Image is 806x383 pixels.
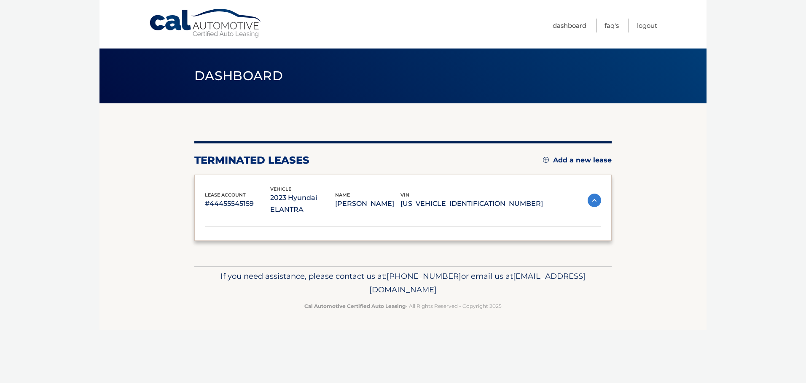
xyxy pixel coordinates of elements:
span: lease account [205,192,246,198]
h2: terminated leases [194,154,309,167]
strong: Cal Automotive Certified Auto Leasing [304,303,406,309]
img: accordion-active.svg [588,194,601,207]
p: If you need assistance, please contact us at: or email us at [200,270,606,297]
a: Dashboard [553,19,586,32]
p: [PERSON_NAME] [335,198,400,210]
a: Logout [637,19,657,32]
p: #44455545159 [205,198,270,210]
span: [PHONE_NUMBER] [387,271,461,281]
p: Select an option below: [205,230,601,245]
span: name [335,192,350,198]
a: FAQ's [604,19,619,32]
p: 2023 Hyundai ELANTRA [270,192,336,216]
img: add.svg [543,157,549,163]
a: Add a new lease [543,156,612,165]
p: - All Rights Reserved - Copyright 2025 [200,302,606,310]
span: Dashboard [194,68,283,84]
p: [US_VEHICLE_IDENTIFICATION_NUMBER] [400,198,543,210]
a: Cal Automotive [149,8,263,38]
span: vin [400,192,409,198]
span: vehicle [270,186,291,192]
